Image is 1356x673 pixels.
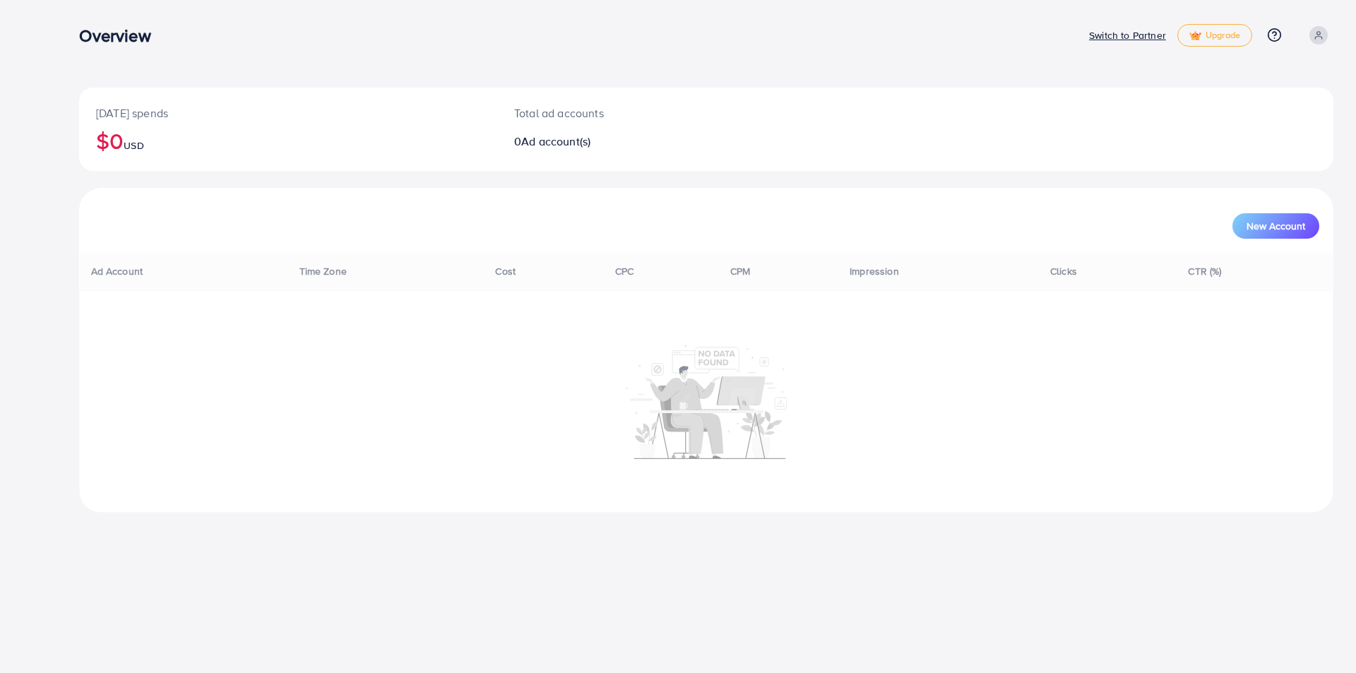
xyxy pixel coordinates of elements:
span: USD [124,138,143,153]
p: Switch to Partner [1089,27,1166,44]
button: New Account [1232,213,1319,239]
p: [DATE] spends [96,105,480,121]
img: tick [1189,31,1201,41]
h3: Overview [79,25,162,46]
h2: 0 [514,135,794,148]
h2: $0 [96,127,480,154]
p: Total ad accounts [514,105,794,121]
span: New Account [1247,221,1305,231]
span: Ad account(s) [521,133,590,149]
a: tickUpgrade [1177,24,1252,47]
span: Upgrade [1189,30,1240,41]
